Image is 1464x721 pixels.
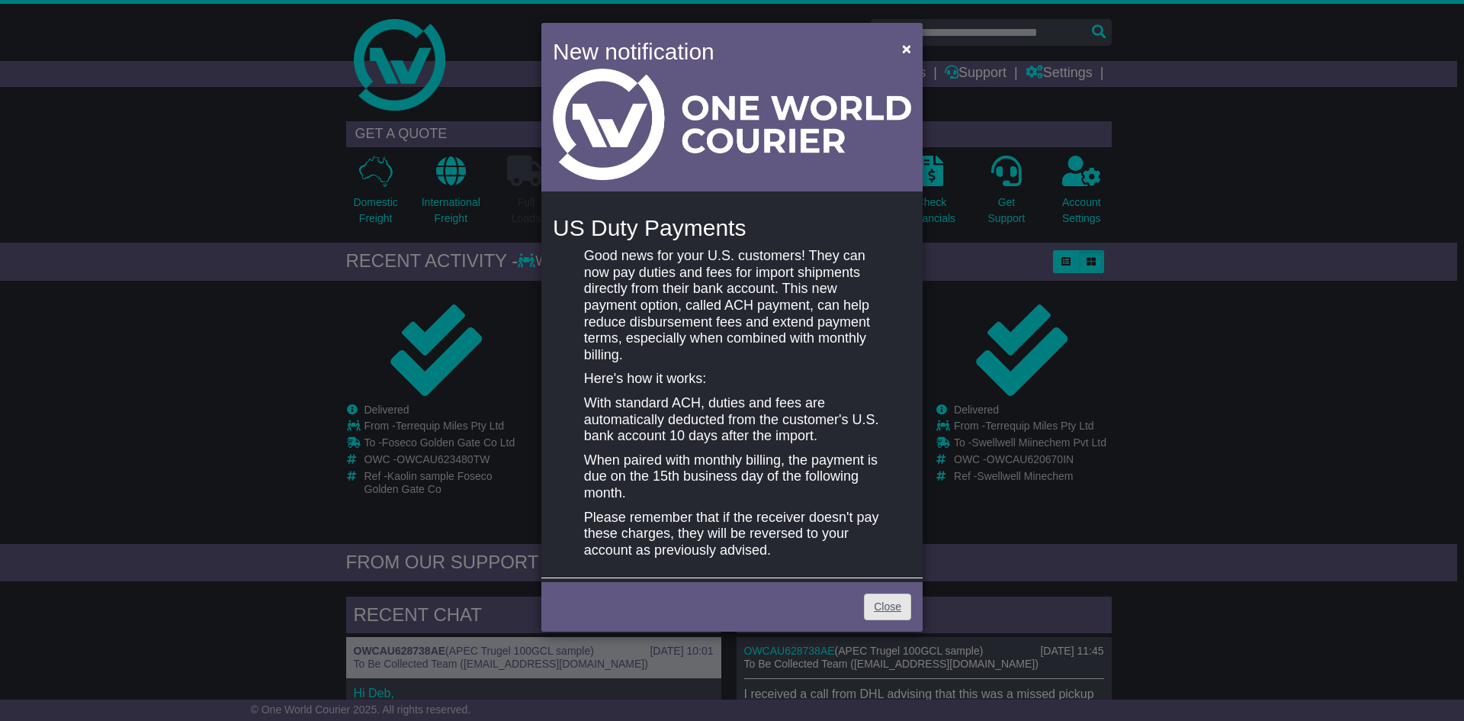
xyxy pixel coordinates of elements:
[584,510,880,559] p: Please remember that if the receiver doesn't pay these charges, they will be reversed to your acc...
[584,371,880,388] p: Here's how it works:
[584,395,880,445] p: With standard ACH, duties and fees are automatically deducted from the customer's U.S. bank accou...
[553,69,911,180] img: Light
[864,594,911,620] a: Close
[584,248,880,363] p: Good news for your U.S. customers! They can now pay duties and fees for import shipments directly...
[584,452,880,502] p: When paired with monthly billing, the payment is due on the 15th business day of the following mo...
[553,34,880,69] h4: New notification
[894,33,919,64] button: Close
[553,215,911,240] h4: US Duty Payments
[902,40,911,57] span: ×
